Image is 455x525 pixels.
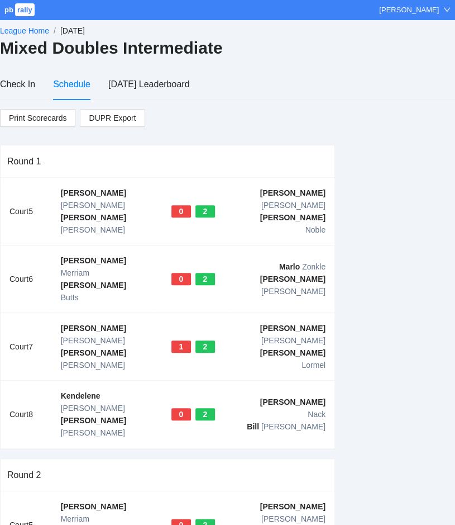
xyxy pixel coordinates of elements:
b: Kendelene [61,391,100,400]
b: [PERSON_NAME] [260,502,325,511]
b: [PERSON_NAME] [260,348,325,357]
span: DUPR Export [89,110,136,126]
div: 0 [171,273,191,285]
div: 2 [195,408,215,420]
span: [PERSON_NAME] [61,428,125,437]
div: [PERSON_NAME] [379,4,439,16]
a: DUPR Export [80,109,145,127]
span: [PERSON_NAME] [61,336,125,345]
b: Marlo [279,262,300,271]
b: Bill [247,422,259,431]
b: [PERSON_NAME] [260,324,325,333]
span: Butts [61,293,79,302]
span: Nack [308,410,325,419]
b: [PERSON_NAME] [260,398,325,406]
td: Court 6 [1,245,52,313]
span: [PERSON_NAME] [61,404,125,413]
b: [PERSON_NAME] [61,324,126,333]
b: [PERSON_NAME] [61,188,126,197]
span: pb [4,6,13,14]
span: Zonkle [302,262,325,271]
b: [PERSON_NAME] [61,502,126,511]
span: / [54,26,56,35]
span: [PERSON_NAME] [61,225,125,234]
a: pbrally [4,6,36,14]
b: [PERSON_NAME] [260,275,325,283]
span: Merriam [61,268,89,277]
b: [PERSON_NAME] [61,256,126,265]
span: [PERSON_NAME] [261,287,325,296]
div: 1 [171,340,191,353]
span: down [443,6,451,13]
div: 2 [195,205,215,217]
span: [PERSON_NAME] [261,201,325,210]
span: [DATE] [60,26,85,35]
b: [PERSON_NAME] [61,213,126,222]
div: Round 1 [7,145,328,177]
span: [PERSON_NAME] [261,514,325,523]
span: Print Scorecards [9,110,66,126]
b: [PERSON_NAME] [61,348,126,357]
div: 2 [195,340,215,353]
b: [PERSON_NAME] [260,188,325,197]
td: Court 8 [1,381,52,448]
span: [PERSON_NAME] [61,201,125,210]
span: [PERSON_NAME] [261,336,325,345]
div: Round 2 [7,459,328,491]
div: [DATE] Leaderboard [108,77,190,91]
b: [PERSON_NAME] [61,416,126,425]
div: 2 [195,273,215,285]
span: [PERSON_NAME] [261,422,325,431]
span: [PERSON_NAME] [61,361,125,370]
span: Merriam [61,514,89,523]
td: Court 7 [1,313,52,381]
span: Noble [305,225,325,234]
div: Schedule [53,77,90,91]
b: [PERSON_NAME] [260,213,325,222]
div: 0 [171,408,191,420]
b: [PERSON_NAME] [61,281,126,290]
div: 0 [171,205,191,217]
span: Lormel [301,361,325,370]
span: rally [15,3,35,16]
td: Court 5 [1,178,52,245]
